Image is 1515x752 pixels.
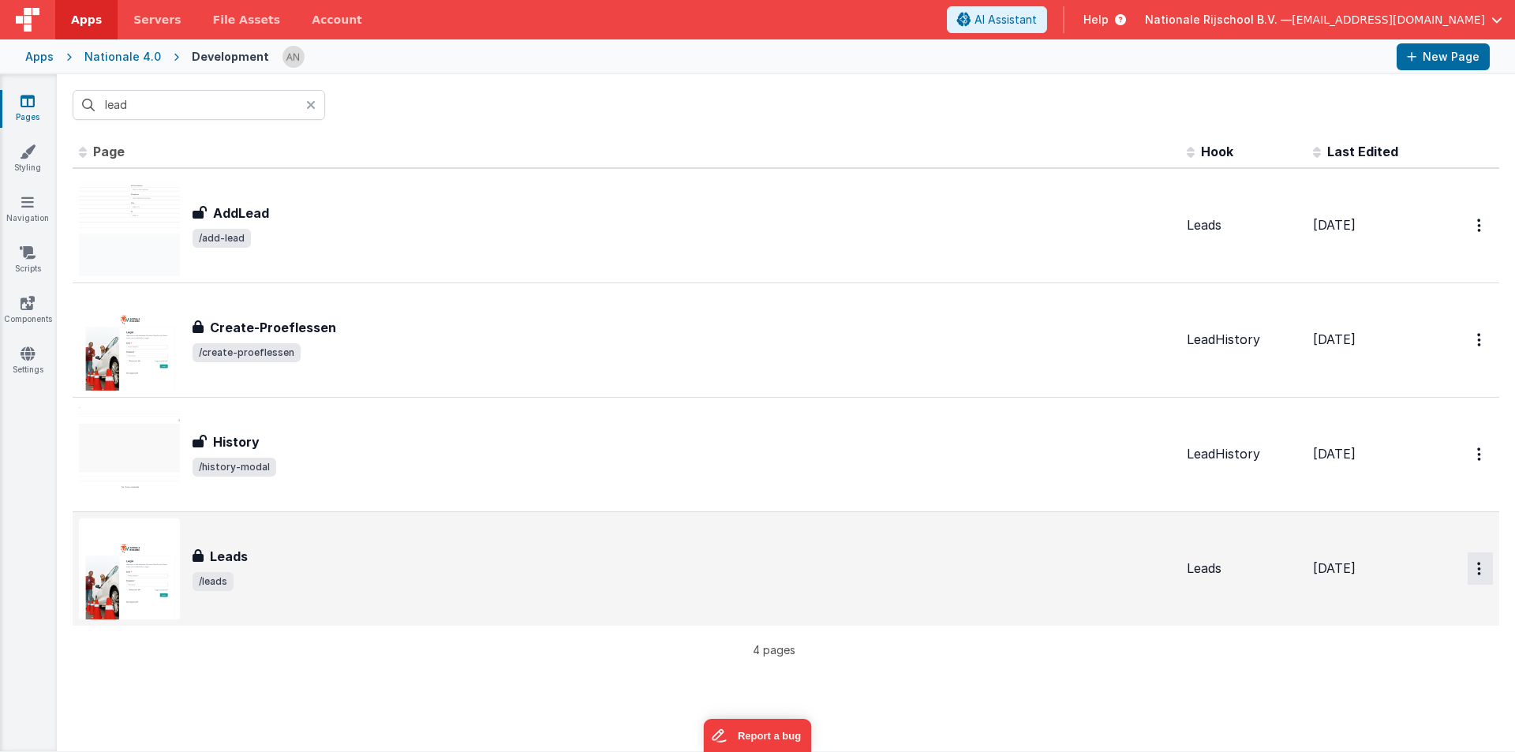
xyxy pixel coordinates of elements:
[193,343,301,362] span: /create-proeflessen
[1313,560,1356,576] span: [DATE]
[213,12,281,28] span: File Assets
[1313,217,1356,233] span: [DATE]
[73,642,1476,658] p: 4 pages
[1083,12,1109,28] span: Help
[210,318,336,337] h3: Create-Proeflessen
[1468,552,1493,585] button: Options
[974,12,1037,28] span: AI Assistant
[947,6,1047,33] button: AI Assistant
[1187,559,1300,578] div: Leads
[71,12,102,28] span: Apps
[213,204,269,223] h3: AddLead
[1468,324,1493,356] button: Options
[1313,331,1356,347] span: [DATE]
[1327,144,1398,159] span: Last Edited
[1201,144,1233,159] span: Hook
[1187,331,1300,349] div: LeadHistory
[1397,43,1490,70] button: New Page
[1468,438,1493,470] button: Options
[1187,445,1300,463] div: LeadHistory
[1313,446,1356,462] span: [DATE]
[193,572,234,591] span: /leads
[193,458,276,477] span: /history-modal
[133,12,181,28] span: Servers
[193,229,251,248] span: /add-lead
[93,144,125,159] span: Page
[73,90,325,120] input: Search pages, id's ...
[25,49,54,65] div: Apps
[84,49,161,65] div: Nationale 4.0
[704,719,812,752] iframe: Marker.io feedback button
[1187,216,1300,234] div: Leads
[192,49,269,65] div: Development
[210,547,248,566] h3: Leads
[1468,209,1493,241] button: Options
[1145,12,1502,28] button: Nationale Rijschool B.V. — [EMAIL_ADDRESS][DOMAIN_NAME]
[1145,12,1292,28] span: Nationale Rijschool B.V. —
[282,46,305,68] img: f1d78738b441ccf0e1fcb79415a71bae
[1292,12,1485,28] span: [EMAIL_ADDRESS][DOMAIN_NAME]
[213,432,260,451] h3: History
